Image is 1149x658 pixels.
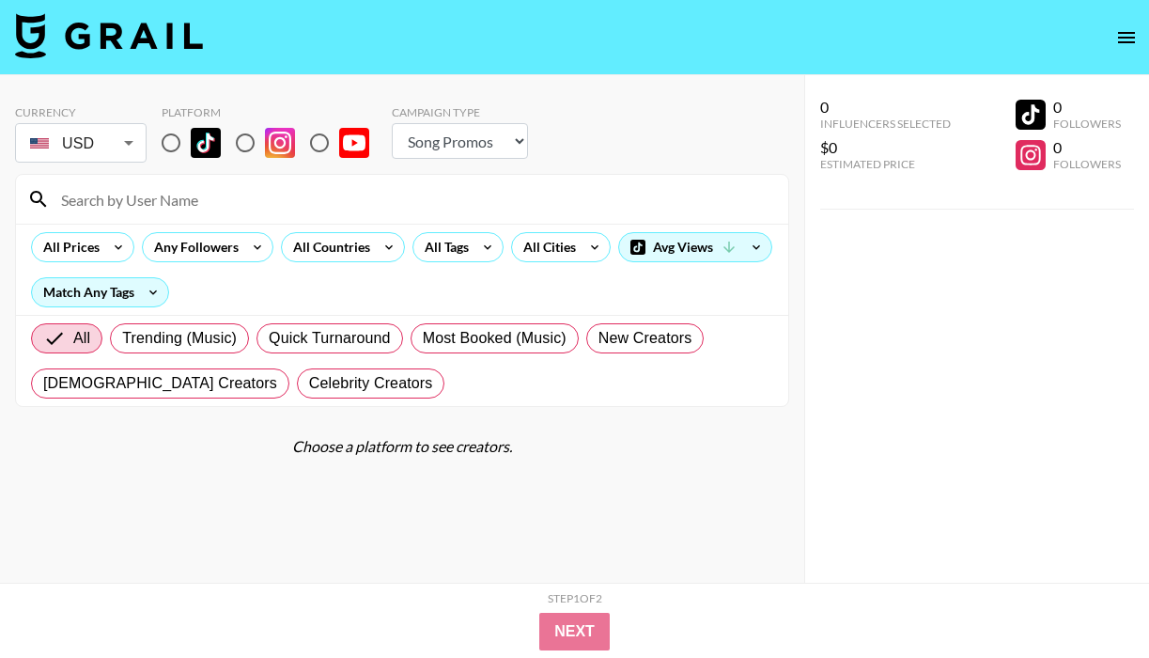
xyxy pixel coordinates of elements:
div: Any Followers [143,233,242,261]
div: Choose a platform to see creators. [15,437,789,456]
button: Next [539,613,610,650]
div: Campaign Type [392,105,528,119]
img: YouTube [339,128,369,158]
span: All [73,327,90,350]
button: open drawer [1108,19,1145,56]
div: Estimated Price [820,157,951,171]
div: Followers [1053,117,1121,131]
span: [DEMOGRAPHIC_DATA] Creators [43,372,277,395]
span: Trending (Music) [122,327,237,350]
div: Influencers Selected [820,117,951,131]
div: All Tags [413,233,473,261]
div: All Cities [512,233,580,261]
span: Celebrity Creators [309,372,433,395]
div: 0 [820,98,951,117]
div: Avg Views [619,233,771,261]
div: 0 [1053,98,1121,117]
span: Quick Turnaround [269,327,391,350]
img: Instagram [265,128,295,158]
img: Grail Talent [15,13,203,58]
div: All Countries [282,233,374,261]
img: TikTok [191,128,221,158]
div: $0 [820,138,951,157]
span: New Creators [598,327,692,350]
div: All Prices [32,233,103,261]
div: Currency [15,105,147,119]
div: USD [19,127,143,160]
span: Most Booked (Music) [423,327,567,350]
div: Followers [1053,157,1121,171]
div: Step 1 of 2 [548,591,602,605]
input: Search by User Name [50,184,777,214]
div: Platform [162,105,384,119]
div: 0 [1053,138,1121,157]
div: Match Any Tags [32,278,168,306]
